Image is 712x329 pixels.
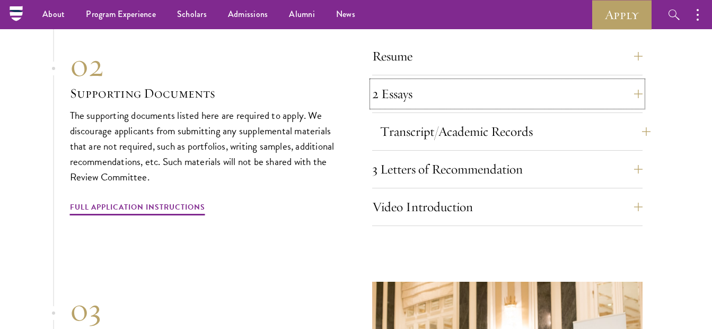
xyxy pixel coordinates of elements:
p: The supporting documents listed here are required to apply. We discourage applicants from submitt... [70,108,340,185]
button: 3 Letters of Recommendation [372,157,643,182]
button: 2 Essays [372,81,643,107]
div: 02 [70,46,340,84]
div: 03 [70,291,340,329]
button: Transcript/Academic Records [380,119,651,144]
h3: Supporting Documents [70,84,340,102]
button: Video Introduction [372,194,643,220]
a: Full Application Instructions [70,201,205,217]
button: Resume [372,44,643,69]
